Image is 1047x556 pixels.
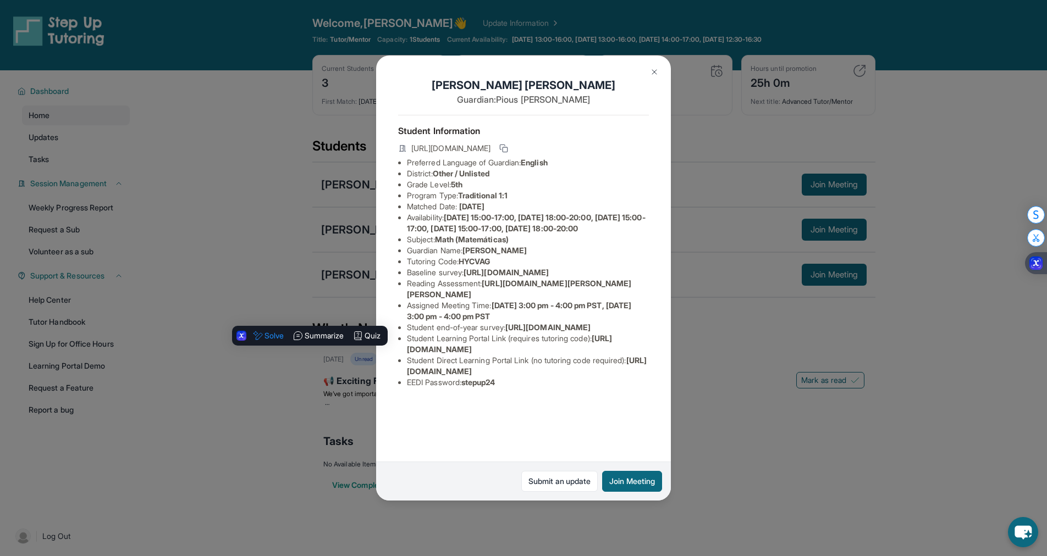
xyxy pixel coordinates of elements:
[521,158,548,167] span: English
[398,93,649,106] p: Guardian: Pious [PERSON_NAME]
[407,234,649,245] li: Subject :
[433,169,489,178] span: Other / Unlisted
[459,257,490,266] span: HYCVAG
[451,180,462,189] span: 5th
[1008,517,1038,547] button: chat-button
[407,355,649,377] li: Student Direct Learning Portal Link (no tutoring code required) :
[407,301,631,321] span: [DATE] 3:00 pm - 4:00 pm PST, [DATE] 3:00 pm - 4:00 pm PST
[398,124,649,137] h4: Student Information
[650,68,659,76] img: Close Icon
[407,157,649,168] li: Preferred Language of Guardian:
[497,142,510,155] button: Copy link
[407,212,649,234] li: Availability:
[411,143,491,154] span: [URL][DOMAIN_NAME]
[462,246,527,255] span: [PERSON_NAME]
[398,77,649,93] h1: [PERSON_NAME] [PERSON_NAME]
[407,300,649,322] li: Assigned Meeting Time :
[407,279,632,299] span: [URL][DOMAIN_NAME][PERSON_NAME][PERSON_NAME]
[407,267,649,278] li: Baseline survey :
[458,191,508,200] span: Traditional 1:1
[459,202,484,211] span: [DATE]
[505,323,591,332] span: [URL][DOMAIN_NAME]
[407,245,649,256] li: Guardian Name :
[407,190,649,201] li: Program Type:
[407,256,649,267] li: Tutoring Code :
[407,377,649,388] li: EEDI Password :
[407,179,649,190] li: Grade Level:
[464,268,549,277] span: [URL][DOMAIN_NAME]
[407,213,646,233] span: [DATE] 15:00-17:00, [DATE] 18:00-20:00, [DATE] 15:00-17:00, [DATE] 15:00-17:00, [DATE] 18:00-20:00
[521,471,598,492] a: Submit an update
[407,322,649,333] li: Student end-of-year survey :
[407,278,649,300] li: Reading Assessment :
[407,168,649,179] li: District:
[407,201,649,212] li: Matched Date:
[407,333,649,355] li: Student Learning Portal Link (requires tutoring code) :
[461,377,495,387] span: stepup24
[602,471,662,492] button: Join Meeting
[435,235,509,244] span: Math (Matemáticas)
